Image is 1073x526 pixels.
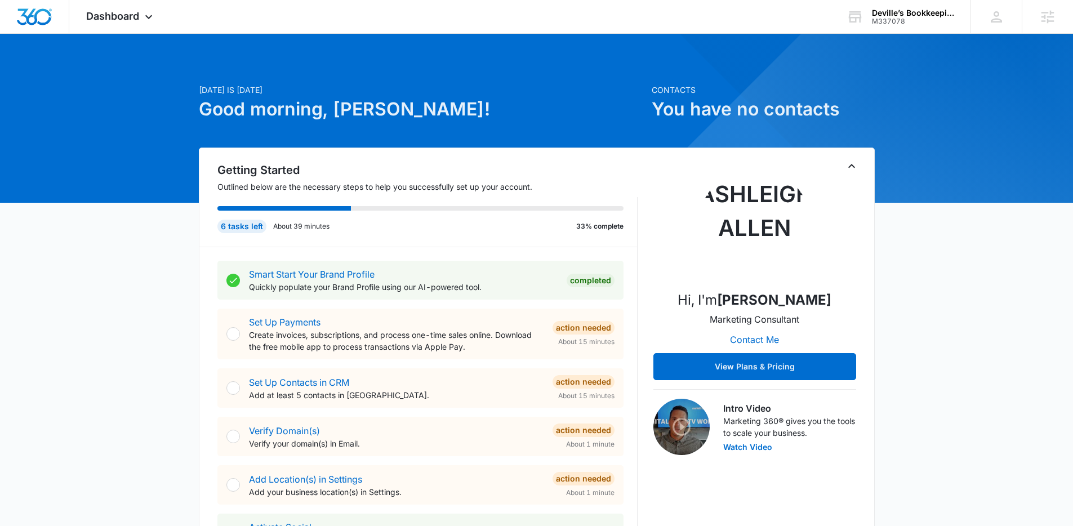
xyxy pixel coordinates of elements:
strong: [PERSON_NAME] [717,292,831,308]
p: Contacts [652,84,875,96]
span: About 15 minutes [558,391,615,401]
button: Toggle Collapse [845,159,858,173]
a: Set Up Payments [249,317,320,328]
p: About 39 minutes [273,221,330,231]
p: [DATE] is [DATE] [199,84,645,96]
div: account id [872,17,954,25]
button: Watch Video [723,443,772,451]
a: Add Location(s) in Settings [249,474,362,485]
button: View Plans & Pricing [653,353,856,380]
span: About 1 minute [566,439,615,449]
span: About 15 minutes [558,337,615,347]
p: Marketing 360® gives you the tools to scale your business. [723,415,856,439]
div: Action Needed [553,375,615,389]
span: Dashboard [86,10,139,22]
h1: You have no contacts [652,96,875,123]
div: account name [872,8,954,17]
a: Smart Start Your Brand Profile [249,269,375,280]
div: Action Needed [553,472,615,485]
p: Hi, I'm [678,290,831,310]
p: Outlined below are the necessary steps to help you successfully set up your account. [217,181,638,193]
a: Verify Domain(s) [249,425,320,436]
div: Action Needed [553,424,615,437]
div: Completed [567,274,615,287]
h1: Good morning, [PERSON_NAME]! [199,96,645,123]
div: Action Needed [553,321,615,335]
a: Set Up Contacts in CRM [249,377,349,388]
p: Add at least 5 contacts in [GEOGRAPHIC_DATA]. [249,389,544,401]
div: 6 tasks left [217,220,266,233]
img: Ashleigh Allen [698,168,811,281]
button: Contact Me [719,326,790,353]
p: Marketing Consultant [710,313,799,326]
p: Create invoices, subscriptions, and process one-time sales online. Download the free mobile app t... [249,329,544,353]
img: Intro Video [653,399,710,455]
span: About 1 minute [566,488,615,498]
p: Verify your domain(s) in Email. [249,438,544,449]
p: 33% complete [576,221,624,231]
h2: Getting Started [217,162,638,179]
p: Add your business location(s) in Settings. [249,486,544,498]
p: Quickly populate your Brand Profile using our AI-powered tool. [249,281,558,293]
h3: Intro Video [723,402,856,415]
